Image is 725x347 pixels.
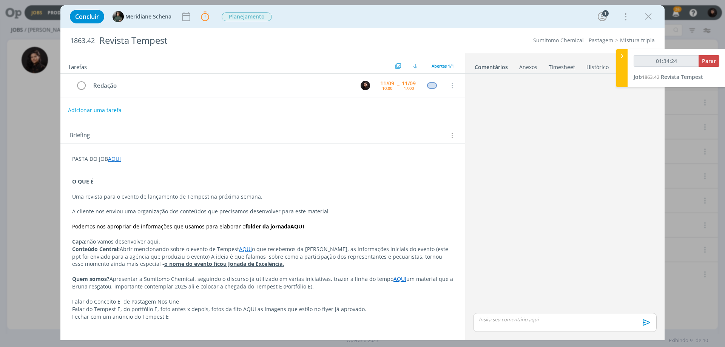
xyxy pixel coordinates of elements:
[72,298,454,305] p: Falar do Conceito E, de Pastagem Nos Une
[586,60,609,71] a: Histórico
[432,63,454,69] span: Abertas 1/1
[90,81,353,90] div: Redação
[397,83,399,88] span: --
[602,10,609,17] div: 1
[72,305,454,313] p: Falar do Tempest E, do portfólio E, foto antes x depois, fotos da fito AQUI as imagens que estão ...
[69,131,90,140] span: Briefing
[382,86,392,90] div: 10:00
[72,245,120,253] strong: Conteúdo Central:
[96,31,408,50] div: Revista Tempest
[108,155,121,162] a: AQUI
[245,223,290,230] strong: folder da jornada
[72,223,245,230] span: Podemos nos apropriar de informações que usamos para elaborar o
[661,73,703,80] span: Revista Tempest
[60,5,665,340] div: dialog
[72,313,454,321] p: Fechar com um anúncio do Tempest E
[72,155,454,163] p: PASTA DO JOB
[221,12,272,22] button: Planejamento
[402,81,416,86] div: 11/09
[290,223,304,230] a: AQUI
[72,275,454,290] p: Apresentar a Sumitomo Chemical, seguindo o discurso já utilizado em várias iniciativas, trazer a ...
[359,80,371,91] button: L
[222,12,272,21] span: Planejamento
[125,14,171,19] span: Meridiane Schena
[72,238,454,245] p: não vamos desenvolver aqui.
[239,245,252,253] a: AQUI
[72,275,110,282] strong: Quem somos?
[72,208,454,215] p: A cliente nos enviou uma organização dos conteúdos que precisamos desenvolver para este material
[596,11,608,23] button: 1
[380,81,394,86] div: 11/09
[413,64,418,68] img: arrow-down.svg
[634,73,703,80] a: Job1863.42Revista Tempest
[72,245,454,268] p: Abrir mencionando sobre o evento de Tempest o que recebemos da [PERSON_NAME], as informações inic...
[68,62,87,71] span: Tarefas
[361,81,370,90] img: L
[113,11,171,22] button: MMeridiane Schena
[642,74,659,80] span: 1863.42
[72,178,94,185] strong: O QUE É
[699,55,719,67] button: Parar
[72,193,454,200] p: Uma revista para o evento de lançamento de Tempest na próxima semana.
[404,86,414,90] div: 17:00
[164,260,284,267] u: o nome do evento ficou Jonada de Excelência.
[70,37,95,45] span: 1863.42
[72,238,86,245] strong: Capa:
[68,103,122,117] button: Adicionar uma tarefa
[533,37,613,44] a: Sumitomo Chemical - Pastagem
[393,275,406,282] a: AQUI
[75,14,99,20] span: Concluir
[620,37,655,44] a: Mistura tripla
[519,63,537,71] div: Anexos
[548,60,575,71] a: Timesheet
[113,11,124,22] img: M
[70,10,104,23] button: Concluir
[474,60,508,71] a: Comentários
[702,57,716,65] span: Parar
